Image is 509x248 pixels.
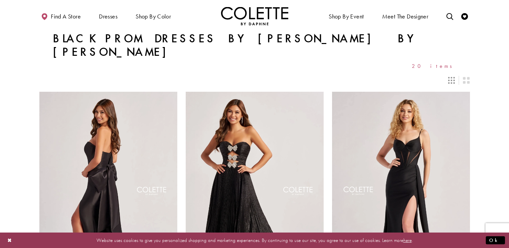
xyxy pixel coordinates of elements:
span: Dresses [99,13,117,20]
div: Layout Controls [35,73,474,88]
a: Visit Home Page [221,7,288,25]
a: here [403,237,412,243]
a: Check Wishlist [460,7,470,25]
span: Switch layout to 3 columns [448,77,455,84]
h1: Black Prom Dresses by [PERSON_NAME] by [PERSON_NAME] [53,32,457,59]
span: Switch layout to 2 columns [463,77,470,84]
span: Meet the designer [382,13,429,20]
p: Website uses cookies to give you personalized shopping and marketing experiences. By continuing t... [48,236,461,245]
span: Dresses [97,7,119,25]
button: Submit Dialog [486,236,505,244]
span: Shop by color [134,7,173,25]
span: Shop By Event [327,7,365,25]
img: Colette by Daphne [221,7,288,25]
span: 20 items [412,63,457,69]
a: Toggle search [445,7,455,25]
a: Meet the designer [380,7,430,25]
span: Find a store [51,13,81,20]
span: Shop By Event [329,13,364,20]
span: Shop by color [136,13,171,20]
a: Find a store [39,7,82,25]
button: Close Dialog [4,234,15,246]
